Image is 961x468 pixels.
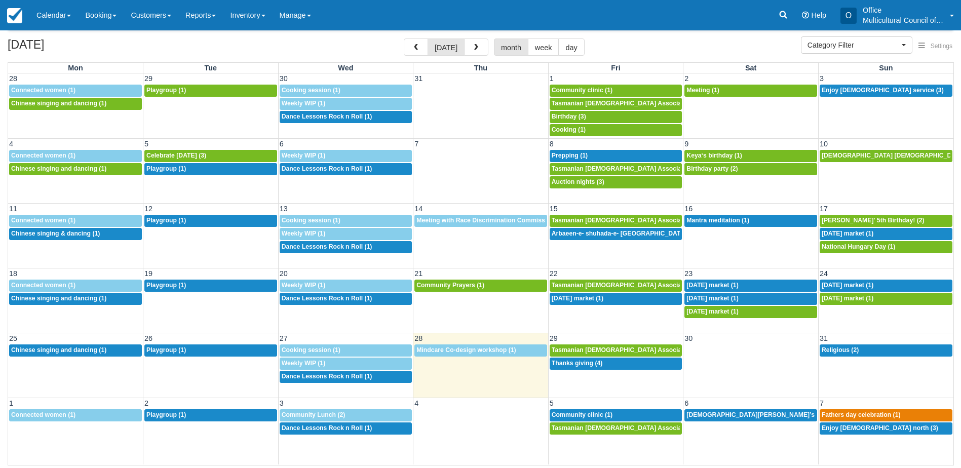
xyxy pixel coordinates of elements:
[684,306,817,318] a: [DATE] market (1)
[684,409,817,421] a: [DEMOGRAPHIC_DATA][PERSON_NAME]’s birthday (1)
[683,74,689,83] span: 2
[819,269,829,278] span: 24
[549,140,555,148] span: 8
[413,74,424,83] span: 31
[686,152,742,159] span: Keya‘s birthday (1)
[820,241,952,253] a: National Hungary Day (1)
[282,100,326,107] span: Weekly WIP (1)
[550,280,682,292] a: Tasmanian [DEMOGRAPHIC_DATA] Association -Weekly Praying (1)
[282,411,345,418] span: Community Lunch (2)
[413,140,419,148] span: 7
[820,215,952,227] a: [PERSON_NAME]' 5th Birthday! (2)
[11,100,106,107] span: Chinese singing and dancing (1)
[822,346,859,354] span: Religious (2)
[9,293,142,305] a: Chinese singing and dancing (1)
[820,293,952,305] a: [DATE] market (1)
[684,293,817,305] a: [DATE] market (1)
[820,409,952,421] a: Fathers day celebration (1)
[552,346,752,354] span: Tasmanian [DEMOGRAPHIC_DATA] Association -Weekly Praying (1)
[146,152,206,159] span: Celebrate [DATE] (3)
[144,215,277,227] a: Playgroup (1)
[414,215,547,227] a: Meeting with Race Discrimination Commissioner (1)
[143,269,153,278] span: 19
[549,269,559,278] span: 22
[552,217,752,224] span: Tasmanian [DEMOGRAPHIC_DATA] Association -Weekly Praying (1)
[9,344,142,357] a: Chinese singing and dancing (1)
[822,282,873,289] span: [DATE] market (1)
[11,346,106,354] span: Chinese singing and dancing (1)
[684,85,817,97] a: Meeting (1)
[143,140,149,148] span: 5
[280,85,412,97] a: Cooking session (1)
[550,228,682,240] a: Arbaeen-e- shuhada-e- [GEOGRAPHIC_DATA] (1)
[822,424,938,432] span: Enjoy [DEMOGRAPHIC_DATA] north (3)
[912,39,958,54] button: Settings
[280,358,412,370] a: Weekly WIP (1)
[144,344,277,357] a: Playgroup (1)
[11,295,106,302] span: Chinese singing and dancing (1)
[7,8,22,23] img: checkfront-main-nav-mini-logo.png
[8,334,18,342] span: 25
[143,334,153,342] span: 26
[683,334,694,342] span: 30
[280,371,412,383] a: Dance Lessons Rock n Roll (1)
[552,424,752,432] span: Tasmanian [DEMOGRAPHIC_DATA] Association -Weekly Praying (1)
[282,243,372,250] span: Dance Lessons Rock n Roll (1)
[11,282,75,289] span: Connected women (1)
[416,217,569,224] span: Meeting with Race Discrimination Commissioner (1)
[9,163,142,175] a: Chinese singing and dancing (1)
[282,87,340,94] span: Cooking session (1)
[552,87,612,94] span: Community clinic (1)
[802,12,809,19] i: Help
[820,280,952,292] a: [DATE] market (1)
[686,217,749,224] span: Mantra meditation (1)
[9,280,142,292] a: Connected women (1)
[552,282,752,289] span: Tasmanian [DEMOGRAPHIC_DATA] Association -Weekly Praying (1)
[819,334,829,342] span: 31
[558,38,584,56] button: day
[549,334,559,342] span: 29
[822,295,873,302] span: [DATE] market (1)
[745,64,756,72] span: Sat
[819,140,829,148] span: 10
[279,269,289,278] span: 20
[550,215,682,227] a: Tasmanian [DEMOGRAPHIC_DATA] Association -Weekly Praying (1)
[474,64,487,72] span: Thu
[684,280,817,292] a: [DATE] market (1)
[550,422,682,435] a: Tasmanian [DEMOGRAPHIC_DATA] Association -Weekly Praying (1)
[282,282,326,289] span: Weekly WIP (1)
[413,399,419,407] span: 4
[280,228,412,240] a: Weekly WIP (1)
[414,344,547,357] a: Mindcare Co-design workshop (1)
[282,165,372,172] span: Dance Lessons Rock n Roll (1)
[146,165,186,172] span: Playgroup (1)
[550,150,682,162] a: Prepping (1)
[8,38,136,57] h2: [DATE]
[686,411,850,418] span: [DEMOGRAPHIC_DATA][PERSON_NAME]’s birthday (1)
[822,87,944,94] span: Enjoy [DEMOGRAPHIC_DATA] service (3)
[413,205,424,213] span: 14
[549,205,559,213] span: 15
[822,217,925,224] span: [PERSON_NAME]' 5th Birthday! (2)
[282,113,372,120] span: Dance Lessons Rock n Roll (1)
[280,409,412,421] a: Community Lunch (2)
[282,152,326,159] span: Weekly WIP (1)
[8,269,18,278] span: 18
[808,40,899,50] span: Category Filter
[819,74,825,83] span: 3
[611,64,620,72] span: Fri
[550,409,682,421] a: Community clinic (1)
[552,152,588,159] span: Prepping (1)
[144,85,277,97] a: Playgroup (1)
[550,85,682,97] a: Community clinic (1)
[552,100,752,107] span: Tasmanian [DEMOGRAPHIC_DATA] Association -Weekly Praying (1)
[143,399,149,407] span: 2
[863,5,944,15] p: Office
[414,280,547,292] a: Community Prayers (1)
[144,409,277,421] a: Playgroup (1)
[863,15,944,25] p: Multicultural Council of [GEOGRAPHIC_DATA]
[550,176,682,188] a: Auction nights (3)
[146,87,186,94] span: Playgroup (1)
[686,308,738,315] span: [DATE] market (1)
[552,295,603,302] span: [DATE] market (1)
